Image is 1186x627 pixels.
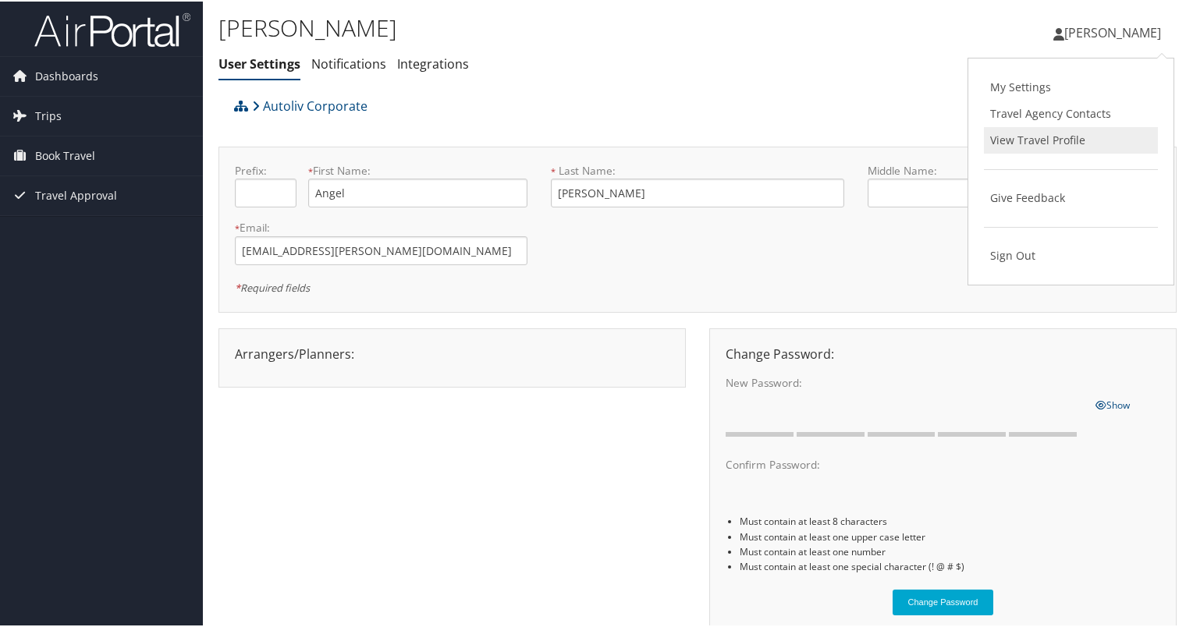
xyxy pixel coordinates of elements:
[34,10,190,47] img: airportal-logo.png
[726,455,1084,471] label: Confirm Password:
[740,512,1160,527] li: Must contain at least 8 characters
[984,126,1158,152] a: View Travel Profile
[984,183,1158,210] a: Give Feedback
[740,558,1160,572] li: Must contain at least one special character (! @ # $)
[1064,23,1161,40] span: [PERSON_NAME]
[1095,397,1130,410] span: Show
[726,374,1084,389] label: New Password:
[218,10,858,43] h1: [PERSON_NAME]
[311,54,386,71] a: Notifications
[868,161,1087,177] label: Middle Name:
[308,161,527,177] label: First Name:
[35,95,62,134] span: Trips
[551,161,843,177] label: Last Name:
[714,343,1172,362] div: Change Password:
[984,99,1158,126] a: Travel Agency Contacts
[252,89,368,120] a: Autoliv Corporate
[740,543,1160,558] li: Must contain at least one number
[740,528,1160,543] li: Must contain at least one upper case letter
[223,343,681,362] div: Arrangers/Planners:
[218,54,300,71] a: User Settings
[893,588,994,614] button: Change Password
[35,55,98,94] span: Dashboards
[1053,8,1177,55] a: [PERSON_NAME]
[397,54,469,71] a: Integrations
[35,175,117,214] span: Travel Approval
[984,73,1158,99] a: My Settings
[235,218,527,234] label: Email:
[984,241,1158,267] a: Sign Out
[235,161,296,177] label: Prefix:
[1095,394,1130,411] a: Show
[235,279,310,293] em: Required fields
[35,135,95,174] span: Book Travel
